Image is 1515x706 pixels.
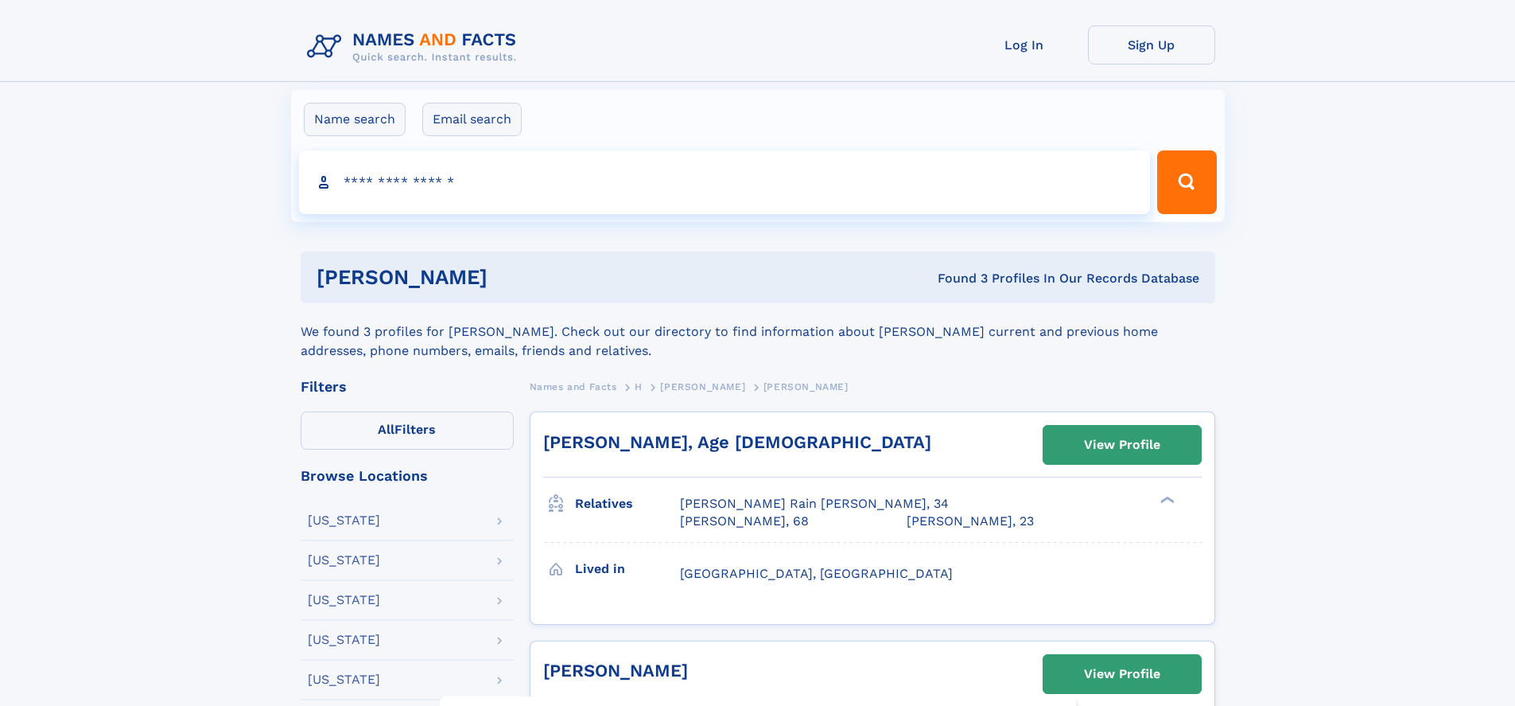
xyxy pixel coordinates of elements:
[317,267,713,287] h1: [PERSON_NAME]
[1157,150,1216,214] button: Search Button
[575,556,680,583] h3: Lived in
[763,381,849,392] span: [PERSON_NAME]
[680,566,953,581] span: [GEOGRAPHIC_DATA], [GEOGRAPHIC_DATA]
[378,422,394,437] span: All
[575,490,680,517] h3: Relatives
[1043,655,1201,693] a: View Profile
[301,25,530,68] img: Logo Names and Facts
[308,514,380,527] div: [US_STATE]
[543,432,931,452] a: [PERSON_NAME], Age [DEMOGRAPHIC_DATA]
[308,554,380,567] div: [US_STATE]
[1156,495,1175,505] div: ❯
[907,513,1034,530] a: [PERSON_NAME], 23
[308,673,380,686] div: [US_STATE]
[680,513,809,530] a: [PERSON_NAME], 68
[301,412,514,450] label: Filters
[304,103,406,136] label: Name search
[635,381,643,392] span: H
[301,380,514,394] div: Filters
[660,381,745,392] span: [PERSON_NAME]
[660,376,745,396] a: [PERSON_NAME]
[543,661,688,681] a: [PERSON_NAME]
[1084,427,1160,463] div: View Profile
[1088,25,1215,64] a: Sign Up
[422,103,522,136] label: Email search
[713,270,1199,287] div: Found 3 Profiles In Our Records Database
[308,594,380,607] div: [US_STATE]
[1043,426,1201,464] a: View Profile
[961,25,1088,64] a: Log In
[530,376,617,396] a: Names and Facts
[299,150,1151,214] input: search input
[680,495,949,513] a: [PERSON_NAME] Rain [PERSON_NAME], 34
[308,634,380,646] div: [US_STATE]
[301,303,1215,361] div: We found 3 profiles for [PERSON_NAME]. Check out our directory to find information about [PERSON_...
[635,376,643,396] a: H
[301,469,514,483] div: Browse Locations
[1084,656,1160,692] div: View Profile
